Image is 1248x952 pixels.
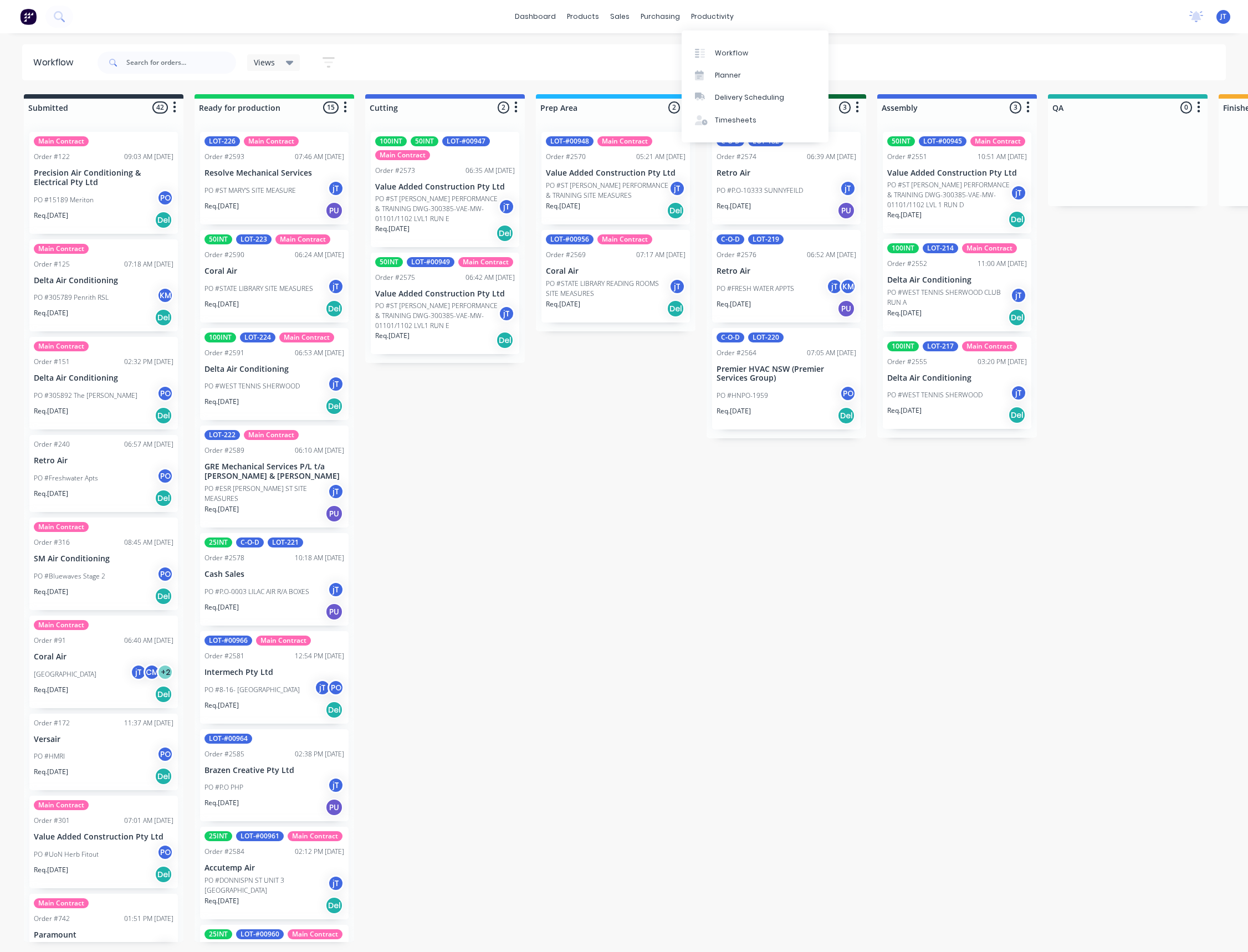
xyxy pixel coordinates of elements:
[328,376,344,392] div: jT
[34,849,99,859] p: PO #UoN Herb Fitout
[34,669,96,679] p: [GEOGRAPHIC_DATA]
[295,651,344,661] div: 12:54 PM [DATE]
[204,749,244,759] div: Order #2585
[546,267,686,276] p: Coral Air
[887,341,919,351] div: 100INT
[204,446,244,455] div: Order #2589
[717,267,856,276] p: Retro Air
[498,305,515,322] div: jT
[204,831,232,841] div: 25INT
[244,430,299,440] div: Main Contract
[328,679,344,696] div: PO
[458,257,513,267] div: Main Contract
[442,136,490,146] div: LOT-#00947
[295,749,344,759] div: 02:38 PM [DATE]
[204,332,236,342] div: 100INT
[204,929,232,939] div: 25INT
[34,341,89,351] div: Main Contract
[314,679,331,696] div: jT
[978,152,1027,162] div: 10:51 AM [DATE]
[717,201,751,211] p: Req. [DATE]
[34,554,173,564] p: SM Air Conditioning
[546,168,686,178] p: Value Added Construction Pty Ltd
[682,109,828,131] a: Timesheets
[155,211,172,229] div: Del
[715,93,784,103] div: Delivery Scheduling
[748,234,784,244] div: LOT-219
[34,587,68,597] p: Req. [DATE]
[1010,385,1027,401] div: jT
[157,566,173,582] div: PO
[29,435,178,512] div: Order #24006:57 AM [DATE]Retro AirPO #Freshwater AptsPOReq.[DATE]Del
[325,897,343,914] div: Del
[157,385,173,402] div: PO
[375,136,407,146] div: 100INT
[124,152,173,162] div: 09:03 AM [DATE]
[840,385,856,402] div: PO
[33,56,79,69] div: Workflow
[375,273,415,283] div: Order #2575
[124,259,173,269] div: 07:18 AM [DATE]
[34,211,68,221] p: Req. [DATE]
[375,150,430,160] div: Main Contract
[204,201,239,211] p: Req. [DATE]
[157,844,173,861] div: PO
[887,357,927,367] div: Order #2555
[807,348,856,358] div: 07:05 AM [DATE]
[34,373,173,383] p: Delta Air Conditioning
[236,929,284,939] div: LOT-#00960
[597,234,652,244] div: Main Contract
[717,250,756,260] div: Order #2576
[717,284,794,294] p: PO #FRESH WATER APPTS
[155,587,172,605] div: Del
[962,243,1017,253] div: Main Contract
[717,152,756,162] div: Order #2574
[29,518,178,610] div: Main ContractOrder #31608:45 AM [DATE]SM Air ConditioningPO #Bluewaves Stage 2POReq.[DATE]Del
[635,8,686,25] div: purchasing
[887,168,1027,178] p: Value Added Construction Pty Ltd
[204,284,313,294] p: PO #STATE LIBRARY SITE MEASURES
[669,180,686,197] div: jT
[204,847,244,857] div: Order #2584
[748,332,784,342] div: LOT-220
[204,348,244,358] div: Order #2591
[244,136,299,146] div: Main Contract
[840,278,856,295] div: KM
[686,8,739,25] div: productivity
[328,581,344,598] div: jT
[204,234,232,244] div: 50INT
[204,896,239,906] p: Req. [DATE]
[155,309,172,326] div: Del
[712,328,861,430] div: C-O-DLOT-220Order #256407:05 AM [DATE]Premier HVAC NSW (Premier Services Group)PO #HNPO-1959POReq...
[236,831,284,841] div: LOT-#00961
[496,331,514,349] div: Del
[288,929,342,939] div: Main Contract
[883,132,1031,233] div: 50INTLOT-#00945Main ContractOrder #255110:51 AM [DATE]Value Added Construction Pty LtdPO #ST [PER...
[807,250,856,260] div: 06:52 AM [DATE]
[34,571,105,581] p: PO #Bluewaves Stage 2
[715,70,741,80] div: Planner
[155,685,172,703] div: Del
[887,275,1027,285] p: Delta Air Conditioning
[887,136,915,146] div: 50INT
[541,132,690,224] div: LOT-#00948Main ContractOrder #257005:21 AM [DATE]Value Added Construction Pty LtdPO #ST [PERSON_N...
[837,202,855,219] div: PU
[130,664,147,680] div: jT
[275,234,330,244] div: Main Contract
[919,136,966,146] div: LOT-#00945
[34,767,68,777] p: Req. [DATE]
[34,244,89,254] div: Main Contract
[204,168,344,178] p: Resolve Mechanical Services
[204,186,296,196] p: PO #ST MARY'S SITE MEASURE
[887,180,1010,210] p: PO #ST [PERSON_NAME] PERFORMANCE & TRAINING DWG-300385-VAE-MW-01101/1102 LVL 1 RUN D
[546,234,594,244] div: LOT-#00956
[157,664,173,680] div: + 2
[1008,211,1026,228] div: Del
[124,914,173,924] div: 01:51 PM [DATE]
[34,439,70,449] div: Order #240
[157,746,173,762] div: PO
[29,714,178,791] div: Order #17211:37 AM [DATE]VersairPO #HMRIPOReq.[DATE]Del
[34,293,109,303] p: PO #305789 Penrith RSL
[204,602,239,612] p: Req. [DATE]
[371,132,519,247] div: 100INT50INTLOT-#00947Main ContractOrder #257306:35 AM [DATE]Value Added Construction Pty LtdPO #S...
